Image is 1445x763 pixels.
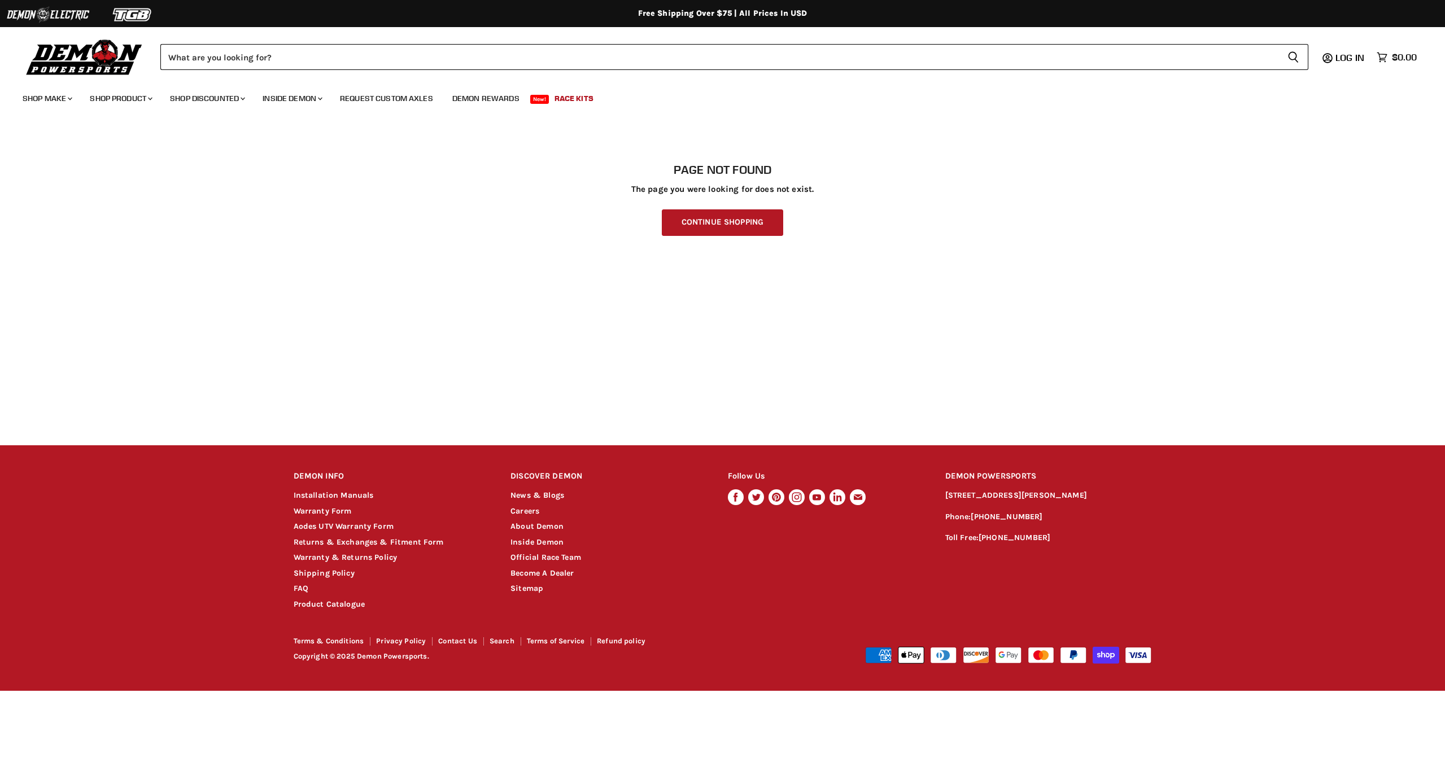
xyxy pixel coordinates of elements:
[294,463,490,490] h2: DEMON INFO
[530,95,549,104] span: New!
[1278,44,1308,70] button: Search
[294,521,394,531] a: Aodes UTV Warranty Form
[444,87,528,110] a: Demon Rewards
[945,463,1152,490] h2: DEMON POWERSPORTS
[81,87,159,110] a: Shop Product
[510,506,539,516] a: Careers
[294,490,374,500] a: Installation Manuals
[1330,52,1371,63] a: Log in
[23,37,146,77] img: Demon Powersports
[6,4,90,25] img: Demon Electric Logo 2
[510,521,564,531] a: About Demon
[294,163,1152,177] h1: Page not found
[1392,52,1417,63] span: $0.00
[728,463,924,490] h2: Follow Us
[294,506,352,516] a: Warranty Form
[546,87,602,110] a: Race Kits
[510,537,564,547] a: Inside Demon
[294,637,724,649] nav: Footer
[331,87,442,110] a: Request Custom Axles
[294,584,308,593] a: FAQ
[271,8,1175,19] div: Free Shipping Over $75 | All Prices In USD
[294,568,355,578] a: Shipping Policy
[294,637,364,645] a: Terms & Conditions
[945,532,1152,545] p: Toll Free:
[490,637,514,645] a: Search
[1371,49,1422,65] a: $0.00
[294,652,724,661] p: Copyright © 2025 Demon Powersports.
[971,512,1042,521] a: [PHONE_NUMBER]
[294,599,365,609] a: Product Catalogue
[438,637,477,645] a: Contact Us
[510,552,581,562] a: Official Race Team
[597,637,645,645] a: Refund policy
[376,637,426,645] a: Privacy Policy
[510,584,543,593] a: Sitemap
[945,511,1152,524] p: Phone:
[510,463,706,490] h2: DISCOVER DEMON
[294,552,398,562] a: Warranty & Returns Policy
[510,490,564,500] a: News & Blogs
[90,4,175,25] img: TGB Logo 2
[1335,52,1364,63] span: Log in
[979,533,1050,542] a: [PHONE_NUMBER]
[254,87,329,110] a: Inside Demon
[510,568,574,578] a: Become A Dealer
[294,185,1152,194] p: The page you were looking for does not exist.
[161,87,252,110] a: Shop Discounted
[662,209,783,236] a: Continue Shopping
[294,537,444,547] a: Returns & Exchanges & Fitment Form
[160,44,1308,70] form: Product
[527,637,584,645] a: Terms of Service
[945,489,1152,502] p: [STREET_ADDRESS][PERSON_NAME]
[14,82,1414,110] ul: Main menu
[14,87,79,110] a: Shop Make
[160,44,1278,70] input: Search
